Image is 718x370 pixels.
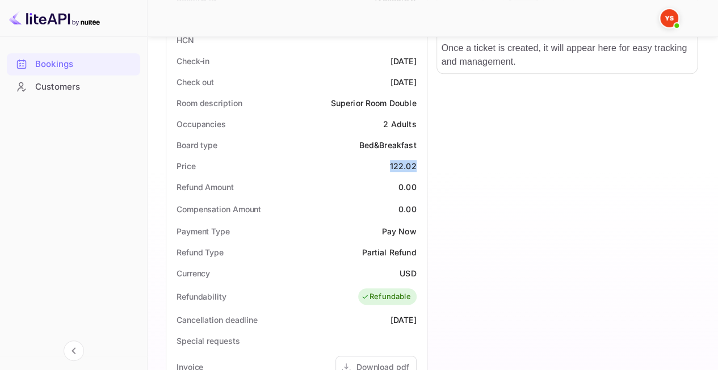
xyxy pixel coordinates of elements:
[362,246,416,258] div: Partial Refund
[177,160,196,172] div: Price
[177,34,194,46] div: HCN
[35,81,135,94] div: Customers
[398,181,417,193] div: 0.00
[177,335,240,347] div: Special requests
[177,246,224,258] div: Refund Type
[391,55,417,67] div: [DATE]
[442,41,693,69] p: Once a ticket is created, it will appear here for easy tracking and management.
[177,55,209,67] div: Check-in
[177,314,258,326] div: Cancellation deadline
[177,291,226,302] div: Refundability
[7,76,140,97] a: Customers
[7,76,140,98] div: Customers
[177,139,217,151] div: Board type
[383,118,416,130] div: 2 Adults
[391,76,417,88] div: [DATE]
[9,9,100,27] img: LiteAPI logo
[35,58,135,71] div: Bookings
[390,160,417,172] div: 122.02
[177,203,261,215] div: Compensation Amount
[331,97,417,109] div: Superior Room Double
[361,291,411,302] div: Refundable
[398,203,417,215] div: 0.00
[64,340,84,361] button: Collapse navigation
[177,118,226,130] div: Occupancies
[381,225,416,237] div: Pay Now
[177,225,230,237] div: Payment Type
[177,181,234,193] div: Refund Amount
[177,97,242,109] div: Room description
[7,53,140,74] a: Bookings
[359,139,417,151] div: Bed&Breakfast
[177,76,214,88] div: Check out
[7,53,140,75] div: Bookings
[391,314,417,326] div: [DATE]
[400,267,416,279] div: USD
[660,9,678,27] img: Yandex Support
[177,267,210,279] div: Currency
